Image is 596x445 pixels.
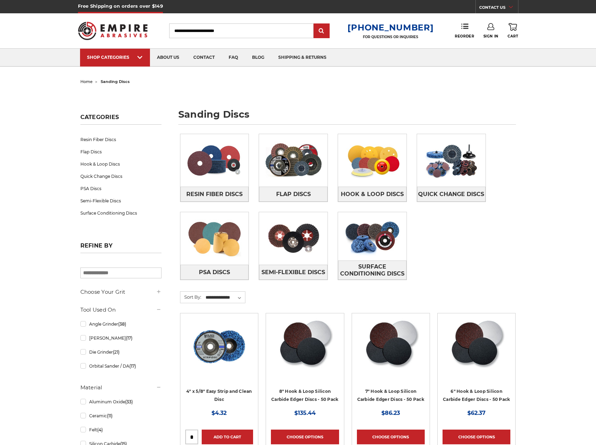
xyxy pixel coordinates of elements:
span: Flap Discs [276,188,311,200]
a: Choose Options [357,430,425,444]
a: faq [222,49,245,67]
a: 6" Hook & Loop Silicon Carbide Edger Discs - 50 Pack [443,389,510,402]
span: $135.44 [294,410,316,416]
span: (21) [113,349,120,355]
a: Angle Grinder [80,318,161,330]
a: home [80,79,93,84]
a: Add to Cart [202,430,253,444]
a: PSA Discs [180,265,249,280]
a: Surface Conditioning Discs [80,207,161,219]
span: (17) [126,335,132,341]
a: Felt [80,424,161,436]
img: Flap Discs [259,136,328,185]
img: Silicon Carbide 7" Hook & Loop Edger Discs [362,318,419,374]
span: (33) [125,399,133,404]
div: SHOP CATEGORIES [87,55,143,60]
select: Sort By: [204,292,245,303]
span: (4) [97,427,103,432]
a: Quick Change Discs [80,170,161,182]
span: Sign In [483,34,498,39]
a: 8" Hook & Loop Silicon Carbide Edger Discs - 50 Pack [271,389,338,402]
span: sanding discs [101,79,130,84]
a: Semi-Flexible Discs [80,195,161,207]
img: 4" x 5/8" easy strip and clean discs [191,318,247,374]
a: Aluminum Oxide [80,396,161,408]
a: about us [150,49,186,67]
a: Silicon Carbide 7" Hook & Loop Edger Discs [357,318,425,386]
img: Empire Abrasives [78,17,148,44]
span: Resin Fiber Discs [186,188,243,200]
a: [PERSON_NAME] [80,332,161,344]
span: Reorder [455,34,474,39]
a: Hook & Loop Discs [338,187,407,202]
a: Resin Fiber Discs [80,133,161,146]
img: Surface Conditioning Discs [338,212,407,260]
a: shipping & returns [271,49,333,67]
img: PSA Discs [180,214,249,263]
span: (38) [118,321,126,327]
a: Flap Discs [259,187,328,202]
a: Quick Change Discs [417,187,486,202]
a: 7" Hook & Loop Silicon Carbide Edger Discs - 50 Pack [357,389,424,402]
h5: Choose Your Grit [80,288,161,296]
span: (11) [107,413,113,418]
a: Choose Options [271,430,339,444]
p: FOR QUESTIONS OR INQUIRIES [347,35,433,39]
a: Hook & Loop Discs [80,158,161,170]
a: 4" x 5/8" easy strip and clean discs [185,318,253,386]
a: Resin Fiber Discs [180,187,249,202]
a: Flap Discs [80,146,161,158]
img: Silicon Carbide 8" Hook & Loop Edger Discs [277,318,333,374]
img: Semi-Flexible Discs [259,214,328,263]
span: $4.32 [211,410,227,416]
a: Choose Options [443,430,510,444]
a: blog [245,49,271,67]
span: Cart [508,34,518,39]
a: Silicon Carbide 8" Hook & Loop Edger Discs [271,318,339,386]
a: PSA Discs [80,182,161,195]
span: Semi-Flexible Discs [261,266,325,278]
a: Orbital Sander / DA [80,360,161,372]
a: Cart [508,23,518,39]
h1: sanding discs [178,110,516,125]
a: Surface Conditioning Discs [338,260,407,280]
span: Surface Conditioning Discs [338,261,406,280]
img: Resin Fiber Discs [180,136,249,185]
input: Submit [315,24,329,38]
a: contact [186,49,222,67]
span: PSA Discs [199,266,230,278]
a: Semi-Flexible Discs [259,265,328,280]
a: Die Grinder [80,346,161,358]
a: Reorder [455,23,474,38]
img: Hook & Loop Discs [338,136,407,185]
span: $86.23 [381,410,400,416]
h5: Refine by [80,242,161,253]
span: Hook & Loop Discs [341,188,404,200]
h5: Material [80,383,161,392]
span: $62.37 [467,410,486,416]
h5: Categories [80,114,161,125]
a: Ceramic [80,410,161,422]
h5: Tool Used On [80,306,161,314]
img: Silicon Carbide 6" Hook & Loop Edger Discs [448,318,505,374]
label: Sort By: [180,292,201,302]
a: 4" x 5/8" Easy Strip and Clean Disc [186,389,252,402]
a: CONTACT US [479,4,518,13]
a: Silicon Carbide 6" Hook & Loop Edger Discs [443,318,510,386]
a: [PHONE_NUMBER] [347,22,433,33]
img: Quick Change Discs [417,136,486,185]
span: Quick Change Discs [418,188,484,200]
span: (17) [129,363,136,369]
